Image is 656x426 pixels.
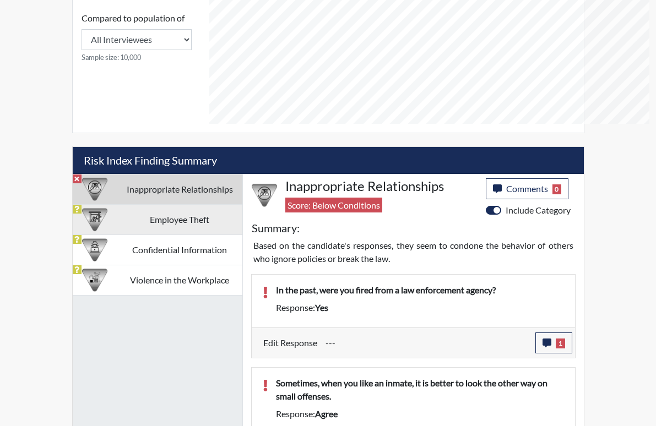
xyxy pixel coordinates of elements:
[263,332,317,353] label: Edit Response
[535,332,572,353] button: 1
[285,198,382,212] span: Score: Below Conditions
[268,407,572,420] div: Response:
[82,177,107,202] img: CATEGORY%20ICON-14.139f8ef7.png
[285,178,478,194] h4: Inappropriate Relationships
[82,12,185,25] label: Compared to population of
[252,221,300,234] h5: Summary:
[82,207,107,232] img: CATEGORY%20ICON-07.58b65e52.png
[117,205,242,235] td: Employee Theft
[117,174,242,205] td: Inappropriate Relationships
[552,184,562,194] span: 0
[506,204,571,217] label: Include Category
[117,265,242,296] td: Violence in the Workplace
[506,183,548,194] span: Comments
[73,147,584,174] h5: Risk Index Finding Summary
[315,408,338,419] span: agree
[276,376,564,403] p: Sometimes, when you like an inmate, it is better to look the other way on small offenses.
[252,183,277,208] img: CATEGORY%20ICON-14.139f8ef7.png
[82,267,107,293] img: CATEGORY%20ICON-26.eccbb84f.png
[268,301,572,314] div: Response:
[556,338,565,348] span: 1
[315,302,328,313] span: yes
[82,237,107,263] img: CATEGORY%20ICON-05.742ef3c8.png
[276,283,564,297] p: In the past, were you fired from a law enforcement agency?
[317,332,535,353] div: Update the test taker's response, the change might impact the score
[82,12,192,63] div: Consistency Score comparison among population
[253,239,573,265] p: Based on the candidate's responses, they seem to condone the behavior of others who ignore polici...
[82,52,192,63] small: Sample size: 10,000
[486,178,569,199] button: Comments0
[117,235,242,265] td: Confidential Information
